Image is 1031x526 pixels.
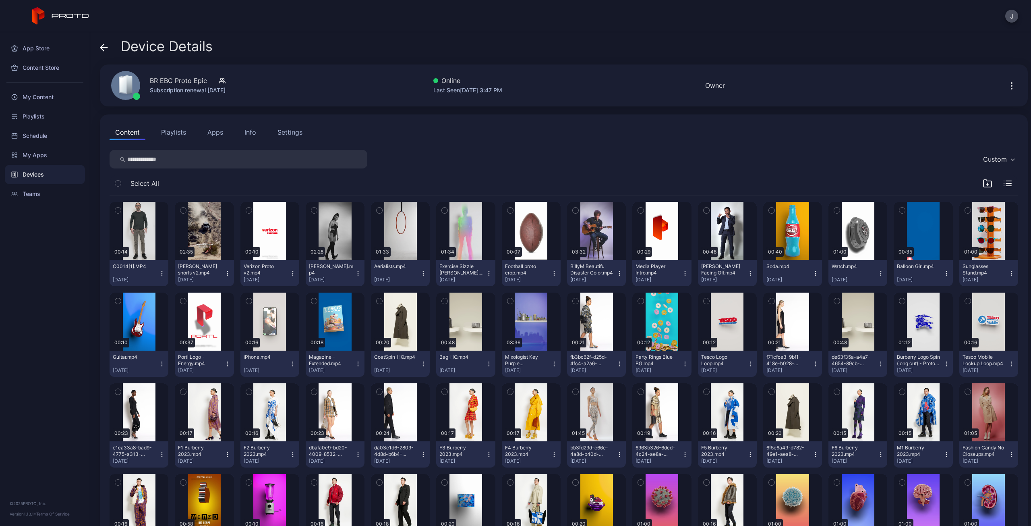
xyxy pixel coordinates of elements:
div: [DATE] [832,277,878,283]
button: Portl Logo - Energy.mp4[DATE] [175,351,234,377]
div: [DATE] [309,277,355,283]
span: Device Details [121,39,213,54]
button: Watch.mp4[DATE] [828,260,887,286]
button: CoatSpin_HQ.mp4[DATE] [371,351,430,377]
button: Info [239,124,262,140]
button: f71cfce3-9bf1-418e-b028-c5fbb2ba2d4a.mp4[DATE] [763,351,822,377]
div: F1 Burberry 2023.mp4 [178,445,222,457]
div: [DATE] [244,367,290,374]
button: fb3bc62f-d25d-4fc4-a2a6-b63d9d3ec037.mp4[DATE] [567,351,626,377]
div: Custom [983,155,1007,163]
div: e1ca33a8-bad9-4775-a313-8cfbe0fc2f7c.mp4 [113,445,157,457]
button: Exercise Sizzle [PERSON_NAME].mp4[DATE] [436,260,495,286]
div: [DATE] [636,277,681,283]
button: F5 Burberry 2023.mp4[DATE] [698,441,757,468]
a: App Store [5,39,85,58]
div: [DATE] [897,277,943,283]
button: Magazine - Extended.mp4[DATE] [306,351,364,377]
div: M1 Burberry 2023.mp4 [897,445,941,457]
div: [DATE] [505,458,551,464]
div: [DATE] [309,458,355,464]
div: Aerialists.mp4 [374,263,418,270]
div: CoatSpin_HQ.mp4 [374,354,418,360]
div: [DATE] [374,367,420,374]
button: M1 Burberry 2023.mp4[DATE] [894,441,952,468]
div: F3 Burberry 2023.mp4 [439,445,484,457]
div: Last Seen [DATE] 3:47 PM [433,85,502,95]
div: [DATE] [897,367,943,374]
div: Tesco Mobile Lockup Loop.mp4 [963,354,1007,367]
div: [DATE] [309,367,355,374]
div: Settings [277,127,302,137]
div: [DATE] [897,458,943,464]
button: [PERSON_NAME] shorts v2.mp4[DATE] [175,260,234,286]
a: My Content [5,87,85,107]
button: Mixologist Key Purple [PERSON_NAME] music.mp4[DATE] [502,351,561,377]
div: [DATE] [701,277,747,283]
div: Owner [705,81,725,90]
div: Manny Pacquiao Facing Off.mp4 [701,263,745,276]
button: Bag_HQ.mp4[DATE] [436,351,495,377]
div: Exercise Sizzle Lizzy.mp4 [439,263,484,276]
div: Info [244,127,256,137]
button: dbafa0e9-bd20-4009-8532-23ec39fd59ac.mp4[DATE] [306,441,364,468]
div: 6963b326-6dcd-4c24-ae8a-177dafdfbb57.mp4 [636,445,680,457]
div: [DATE] [178,277,224,283]
button: [PERSON_NAME].mp4[DATE] [306,260,364,286]
a: Schedule [5,126,85,146]
button: Playlists [155,124,192,140]
div: dbafa0e9-bd20-4009-8532-23ec39fd59ac.mp4 [309,445,353,457]
div: Content Store [5,58,85,77]
div: C0014[1].MP4 [113,263,157,270]
button: bb3fd29d-c66e-4a8d-b40d-cdda80134def.mp4[DATE] [567,441,626,468]
div: da03c1d6-2809-4d8d-b6b4-242c63742140.mp4 [374,445,418,457]
button: Custom [979,150,1018,168]
div: [DATE] [570,458,616,464]
button: Balloon Girl.mp4[DATE] [894,260,952,286]
div: [DATE] [963,458,1008,464]
a: Playlists [5,107,85,126]
div: [DATE] [701,367,747,374]
div: [DATE] [374,458,420,464]
button: BillyM Beautiful Disaster Color.mp4[DATE] [567,260,626,286]
div: 6f5c6a49-d782-49e1-aea8-e29103a1d3eb.mp4 [766,445,811,457]
div: Soda.mp4 [766,263,811,270]
button: Guitar.mp4[DATE] [110,351,168,377]
button: Apps [202,124,229,140]
div: f71cfce3-9bf1-418e-b028-c5fbb2ba2d4a.mp4 [766,354,811,367]
div: Bag_HQ.mp4 [439,354,484,360]
button: Tesco Mobile Lockup Loop.mp4[DATE] [959,351,1018,377]
button: Media Player Intro.mp4[DATE] [632,260,691,286]
span: Select All [130,179,159,188]
button: 6f5c6a49-d782-49e1-aea8-e29103a1d3eb.mp4[DATE] [763,441,822,468]
span: Version 1.13.1 • [10,511,36,516]
button: Football proto crop.mp4[DATE] [502,260,561,286]
div: Mixologist Key Purple Taylor music.mp4 [505,354,549,367]
div: F5 Burberry 2023.mp4 [701,445,745,457]
div: BR EBC Proto Epic [150,76,207,85]
div: BillyM Beautiful Disaster Color.mp4 [570,263,615,276]
button: Content [110,124,145,140]
div: [DATE] [178,367,224,374]
a: Devices [5,165,85,184]
div: [DATE] [570,277,616,283]
button: da03c1d6-2809-4d8d-b6b4-242c63742140.mp4[DATE] [371,441,430,468]
div: F4 Burberry 2023.mp4 [505,445,549,457]
div: [DATE] [113,458,159,464]
div: Burberry Logo Spin (long cut) - Proto M.mp4 [897,354,941,367]
div: [DATE] [505,277,551,283]
div: Guitar.mp4 [113,354,157,360]
a: Terms Of Service [36,511,70,516]
div: Football proto crop.mp4 [505,263,549,276]
div: [DATE] [963,367,1008,374]
button: F6 Burberry 2023.mp4[DATE] [828,441,887,468]
div: Media Player Intro.mp4 [636,263,680,276]
button: J [1005,10,1018,23]
div: [DATE] [636,367,681,374]
div: [DATE] [766,277,812,283]
button: F4 Burberry 2023.mp4[DATE] [502,441,561,468]
div: [DATE] [113,277,159,283]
